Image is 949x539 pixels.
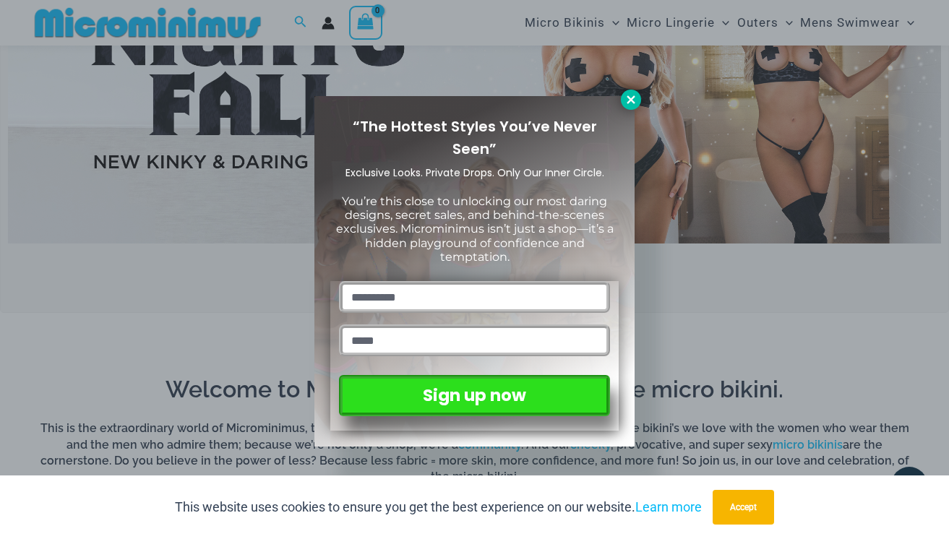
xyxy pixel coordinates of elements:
button: Accept [713,490,774,525]
span: Exclusive Looks. Private Drops. Only Our Inner Circle. [345,165,604,180]
button: Close [621,90,641,110]
p: This website uses cookies to ensure you get the best experience on our website. [175,496,702,518]
a: Learn more [635,499,702,514]
button: Sign up now [339,375,610,416]
span: “The Hottest Styles You’ve Never Seen” [353,116,597,159]
span: You’re this close to unlocking our most daring designs, secret sales, and behind-the-scenes exclu... [336,194,614,264]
